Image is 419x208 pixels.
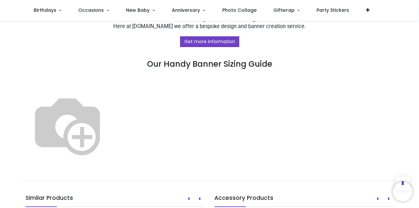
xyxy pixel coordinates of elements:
[214,194,393,206] h5: Accessory Products
[273,7,295,13] span: Giftwrap
[195,193,205,204] button: Next
[26,194,205,206] h5: Similar Products
[222,7,257,13] span: Photo Collage
[26,23,393,30] p: Here at [DOMAIN_NAME] we offer a bespoke design and banner creation service.
[180,36,239,47] a: Get more information
[317,7,349,13] span: Party Stickers
[373,193,383,204] button: Prev
[126,7,150,13] span: New Baby
[78,7,104,13] span: Occasions
[184,193,194,204] button: Prev
[172,7,200,13] span: Anniversary
[393,182,412,201] iframe: Brevo live chat
[26,36,393,70] h3: Our Handy Banner Sizing Guide
[34,7,56,13] span: Birthdays
[26,83,109,166] img: Banner_Size_Helper_Image_Compare.svg
[384,193,393,204] button: Next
